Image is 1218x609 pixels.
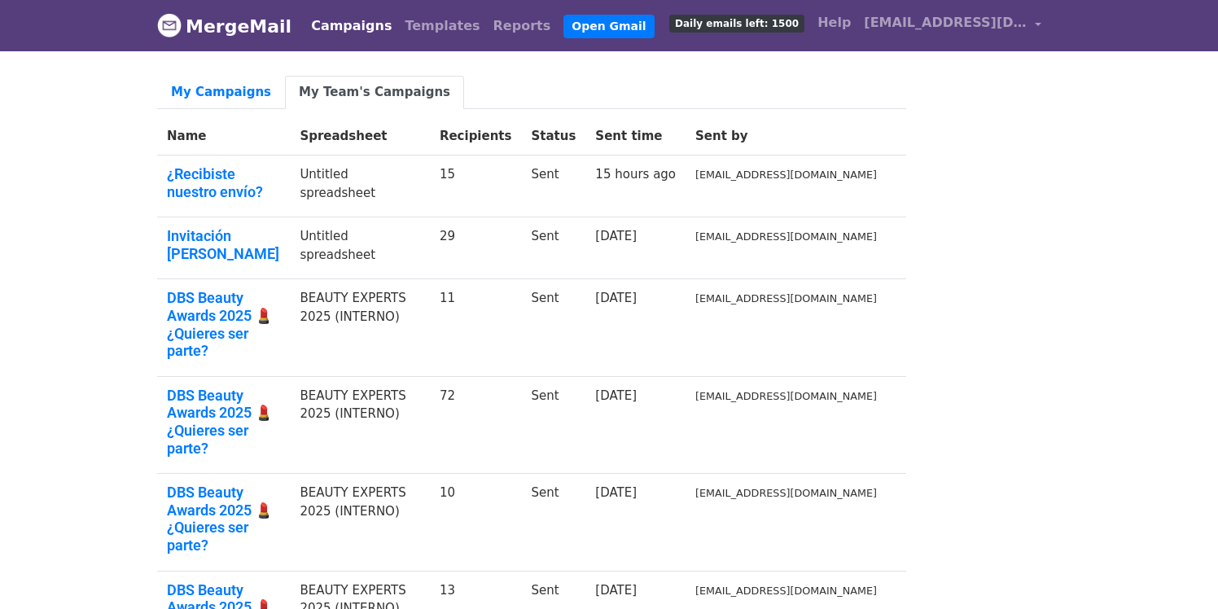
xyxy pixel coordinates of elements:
[695,292,877,304] small: [EMAIL_ADDRESS][DOMAIN_NAME]
[430,117,522,156] th: Recipients
[290,156,430,217] td: Untitled spreadsheet
[595,291,637,305] a: [DATE]
[304,10,398,42] a: Campaigns
[521,474,585,571] td: Sent
[669,15,804,33] span: Daily emails left: 1500
[167,387,280,457] a: DBS Beauty Awards 2025 💄 ¿Quieres ser parte?
[595,167,676,182] a: 15 hours ago
[585,117,686,156] th: Sent time
[695,390,877,402] small: [EMAIL_ADDRESS][DOMAIN_NAME]
[595,388,637,403] a: [DATE]
[695,585,877,597] small: [EMAIL_ADDRESS][DOMAIN_NAME]
[521,156,585,217] td: Sent
[157,76,285,109] a: My Campaigns
[157,117,290,156] th: Name
[695,230,877,243] small: [EMAIL_ADDRESS][DOMAIN_NAME]
[521,279,585,376] td: Sent
[290,279,430,376] td: BEAUTY EXPERTS 2025 (INTERNO)
[521,376,585,473] td: Sent
[663,7,811,39] a: Daily emails left: 1500
[167,289,280,359] a: DBS Beauty Awards 2025 💄 ¿Quieres ser parte?
[695,169,877,181] small: [EMAIL_ADDRESS][DOMAIN_NAME]
[487,10,558,42] a: Reports
[167,227,280,262] a: Invitación [PERSON_NAME]
[430,474,522,571] td: 10
[290,117,430,156] th: Spreadsheet
[167,484,280,554] a: DBS Beauty Awards 2025 💄 ¿Quieres ser parte?
[430,376,522,473] td: 72
[521,217,585,279] td: Sent
[595,583,637,598] a: [DATE]
[857,7,1048,45] a: [EMAIL_ADDRESS][DOMAIN_NAME]
[290,217,430,279] td: Untitled spreadsheet
[430,279,522,376] td: 11
[521,117,585,156] th: Status
[430,217,522,279] td: 29
[430,156,522,217] td: 15
[167,165,280,200] a: ¿Recibiste nuestro envío?
[398,10,486,42] a: Templates
[686,117,887,156] th: Sent by
[864,13,1027,33] span: [EMAIL_ADDRESS][DOMAIN_NAME]
[595,485,637,500] a: [DATE]
[285,76,464,109] a: My Team's Campaigns
[290,474,430,571] td: BEAUTY EXPERTS 2025 (INTERNO)
[595,229,637,243] a: [DATE]
[563,15,654,38] a: Open Gmail
[157,13,182,37] img: MergeMail logo
[157,9,291,43] a: MergeMail
[811,7,857,39] a: Help
[290,376,430,473] td: BEAUTY EXPERTS 2025 (INTERNO)
[695,487,877,499] small: [EMAIL_ADDRESS][DOMAIN_NAME]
